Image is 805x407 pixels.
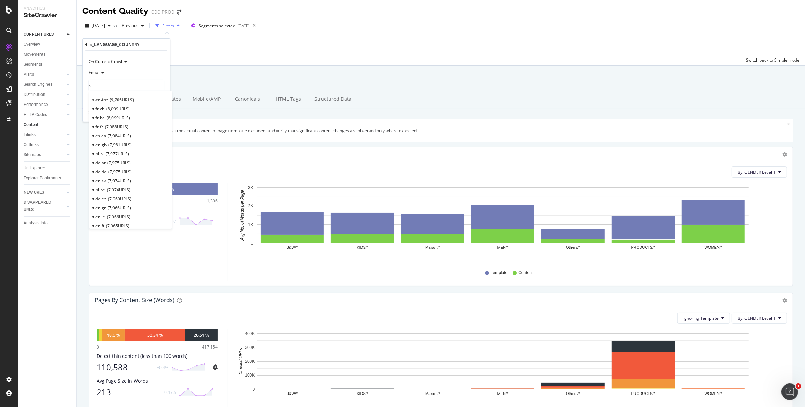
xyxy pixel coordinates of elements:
[24,141,65,148] a: Outlinks
[24,31,54,38] div: CURRENT URLS
[24,174,72,182] a: Explorer Bookmarks
[95,196,106,201] span: de-ch
[89,58,122,64] span: On Current Crawl
[24,41,72,48] a: Overview
[95,115,105,120] span: fr-be
[24,199,58,214] div: DISAPPEARED URLS
[738,315,776,321] span: By: GENDER Level 1
[743,54,799,65] button: Switch back to Simple mode
[89,70,99,75] span: Equal
[253,387,255,392] text: 0
[631,392,656,396] text: PRODUCTS/*
[781,383,798,400] iframe: Intercom live chat
[732,313,787,324] button: By: GENDER Level 1
[497,392,509,396] text: MEN/*
[106,106,130,111] span: 8,099 URLS
[90,42,139,47] div: s_LANGUAGE_COUNTRY
[24,189,65,196] a: NEW URLS
[268,90,309,109] div: HTML Tags
[95,97,108,102] span: en-int
[683,315,719,321] span: Ignoring Template
[108,133,131,138] span: 7,984 URLS
[24,151,41,159] div: Sitemaps
[95,178,106,183] span: en-sk
[24,81,65,88] a: Search Engines
[213,364,218,370] div: bell-plus
[24,11,71,19] div: SiteCrawler
[251,241,253,246] text: 0
[105,124,128,129] span: 7,988 URLS
[238,348,243,375] text: Crawled URLs
[24,91,45,98] div: Distribution
[248,222,253,227] text: 1K
[24,71,34,78] div: Visits
[95,297,174,304] div: Pages by Content Size (Words)
[110,97,134,102] span: 9,705 URLS
[95,142,107,147] span: en-gb
[151,9,174,16] div: CDC PROD
[24,91,65,98] a: Distribution
[107,332,120,338] div: 18.6 %
[95,187,105,192] span: nl-be
[24,131,36,138] div: Inlinks
[24,164,45,172] div: Url Explorer
[491,270,508,276] span: Template
[108,169,132,174] span: 7,975 URLS
[95,169,107,174] span: de-de
[677,313,730,324] button: Ignoring Template
[107,160,131,165] span: 7,975 URLS
[97,353,218,360] div: Detect thin content (less than 100 words)
[119,20,147,31] button: Previous
[97,378,218,385] div: Avg Page Size in Words
[24,151,65,159] a: Sitemaps
[24,101,65,108] a: Performance
[95,124,103,129] span: fr-fr
[227,90,268,109] div: Canonicals
[108,178,131,183] span: 7,974 URLS
[566,246,580,250] text: Others/*
[24,111,47,118] div: HTTP Codes
[157,364,168,370] div: +0.4%
[309,90,357,109] div: Structured Data
[95,205,106,210] span: en-gr
[24,31,65,38] a: CURRENT URLS
[746,57,799,63] div: Switch back to Simple mode
[245,331,255,336] text: 400K
[147,332,163,338] div: 50.34 %
[95,214,105,219] span: en-ie
[24,189,44,196] div: NEW URLS
[705,246,722,250] text: WOMEN/*
[24,199,65,214] a: DISAPPEARED URLS
[248,204,253,209] text: 2K
[237,23,250,29] div: [DATE]
[24,131,65,138] a: Inlinks
[248,185,253,190] text: 3K
[24,61,42,68] div: Segments
[194,332,209,338] div: 26.51 %
[24,121,72,128] a: Content
[24,121,38,128] div: Content
[108,196,131,201] span: 7,969 URLS
[24,51,45,58] div: Movements
[357,392,368,396] text: KIDS/*
[95,160,106,165] span: de-at
[108,142,132,147] span: 7,981 URLS
[107,214,130,219] span: 7,966 URLS
[24,51,72,58] a: Movements
[107,187,130,192] span: 7,974 URLS
[240,190,245,241] text: Avg No. of Words per Page
[245,359,255,364] text: 200K
[95,151,104,156] span: nl-nl
[24,81,52,88] div: Search Engines
[106,151,129,156] span: 7,977 URLS
[95,106,104,111] span: fr-ch
[186,90,227,109] div: Mobile/AMP
[177,10,181,15] div: arrow-right-arrow-left
[497,246,509,250] text: MEN/*
[566,392,580,396] text: Others/*
[705,392,722,396] text: WOMEN/*
[24,141,39,148] div: Outlinks
[113,22,119,28] span: vs
[518,270,533,276] span: Content
[119,128,787,134] div: Chase thin content, looking at the actual content of page (template excluded) and verify that sig...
